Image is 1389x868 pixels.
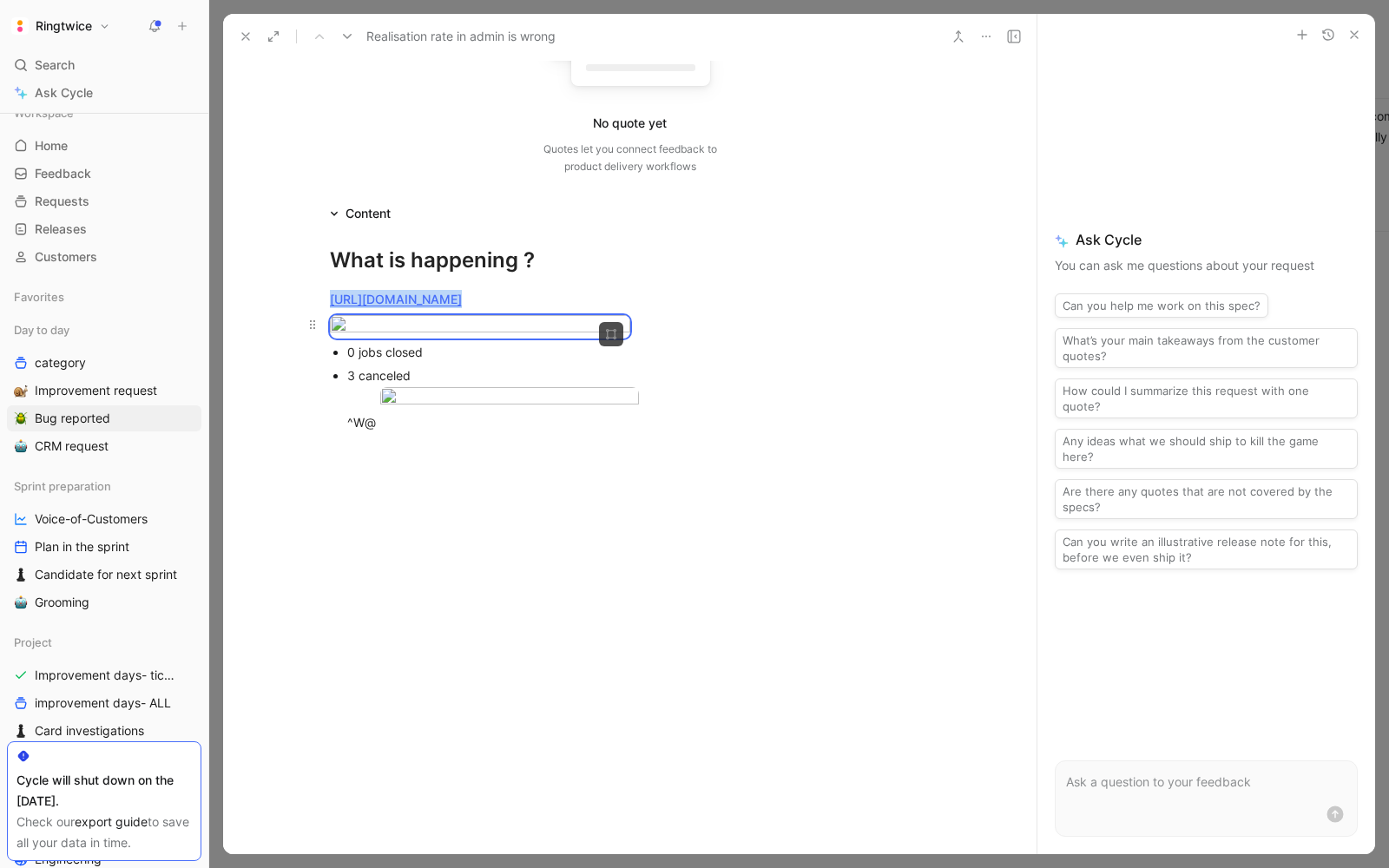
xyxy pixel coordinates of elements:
span: Sprint preparation [14,477,111,495]
span: Favorites [14,288,64,306]
div: Project [7,629,201,655]
div: Day to daycategory🐌Improvement request🪲Bug reported🤖CRM request [7,317,201,459]
a: Feedback [7,161,201,187]
a: Releases [7,216,201,242]
span: Improvement days- tickets ready [35,667,181,684]
a: Voice-of-Customers [7,506,201,532]
div: Content [346,203,391,224]
div: Sprint preparationVoice-of-CustomersPlan in the sprint♟️Candidate for next sprint🤖Grooming [7,473,201,615]
span: Project [14,634,52,651]
a: category [7,350,201,376]
span: Realisation rate in admin is wrong [366,26,556,47]
div: ProjectImprovement days- tickets readyimprovement days- ALL♟️Card investigations [7,629,201,744]
span: Grooming [35,594,89,611]
span: category [35,354,86,372]
button: Can you help me work on this spec? [1055,293,1268,318]
span: Feedback [35,165,91,182]
button: Any ideas what we should ship to kill the game here? [1055,429,1358,469]
span: Plan in the sprint [35,538,129,556]
span: Improvement request [35,382,157,399]
span: Ask Cycle [35,82,93,103]
button: 🤖 [10,436,31,457]
span: Home [35,137,68,155]
a: export guide [75,814,148,829]
div: Sprint preparation [7,473,201,499]
button: How could I summarize this request with one quote? [1055,378,1358,418]
span: improvement days- ALL [35,694,171,712]
button: Are there any quotes that are not covered by the specs? [1055,479,1358,519]
a: 🤖CRM request [7,433,201,459]
div: Content [323,203,398,224]
img: ♟️ [14,724,28,738]
span: Releases [35,220,87,238]
a: improvement days- ALL [7,690,201,716]
span: Customers [35,248,97,266]
img: ♟️ [14,568,28,582]
a: 🤖Grooming [7,589,201,615]
img: 🪲 [14,411,28,425]
a: Improvement days- tickets ready [7,662,201,688]
span: Day to day [14,321,69,339]
button: What’s your main takeaways from the customer quotes? [1055,328,1358,368]
h1: Ringtwice [36,18,92,34]
a: 🐌Improvement request [7,378,201,404]
button: ♟️ [10,720,31,741]
span: CRM request [35,437,109,455]
div: Search [7,52,201,78]
div: 0 jobs closed [347,343,931,361]
a: Customers [7,244,201,270]
button: RingtwiceRingtwice [7,14,115,38]
div: Day to day [7,317,201,343]
span: Requests [35,193,89,210]
a: Plan in the sprint [7,534,201,560]
button: 🐌 [10,380,31,401]
p: You can ask me questions about your request [1055,255,1358,276]
a: ♟️Candidate for next sprint [7,562,201,588]
div: No quote yet [593,113,667,134]
img: 🐌 [14,384,28,398]
span: Bug reported [35,410,110,427]
img: 🤖 [14,595,28,609]
button: Can you write an illustrative release note for this, before we even ship it? [1055,529,1358,569]
div: Quotes let you connect feedback to product delivery workflows [543,141,717,175]
div: 3 canceled [347,366,931,385]
div: ^W@ [347,413,931,431]
img: Capture d’écran 2025-09-19 à 12.29.42.png [330,315,630,339]
div: Check our to save all your data in time. [16,812,192,853]
a: 🪲Bug reported [7,405,201,431]
button: ♟️ [10,564,31,585]
button: 🤖 [10,592,31,613]
a: Requests [7,188,201,214]
a: [URL][DOMAIN_NAME] [330,292,462,306]
span: Search [35,55,75,76]
div: Cycle will shut down on the [DATE]. [16,770,192,812]
img: Ringtwice [11,17,29,35]
button: 🪲 [10,408,31,429]
span: Voice-of-Customers [35,510,148,528]
img: 🤖 [14,439,28,453]
span: Ask Cycle [1055,229,1358,250]
div: Favorites [7,284,201,310]
a: ♟️Card investigations [7,718,201,744]
a: Home [7,133,201,159]
a: Ask Cycle [7,80,201,106]
span: Candidate for next sprint [35,566,177,583]
span: Card investigations [35,722,144,740]
div: What is happening ? [330,245,931,276]
img: Capture d’écran 2025-09-19 à 12.31.56.png [380,387,639,411]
